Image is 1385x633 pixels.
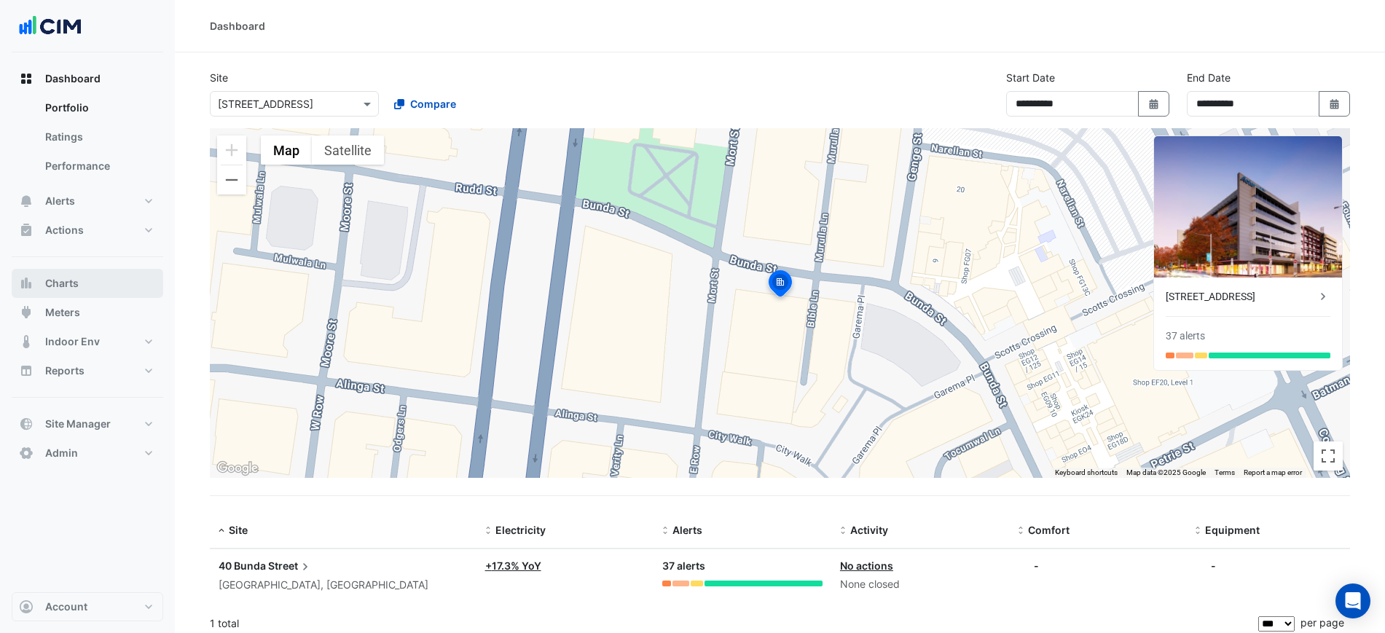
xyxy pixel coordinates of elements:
[19,71,34,86] app-icon: Dashboard
[1314,441,1343,471] button: Toggle fullscreen view
[34,122,163,152] a: Ratings
[19,194,34,208] app-icon: Alerts
[1187,70,1231,85] label: End Date
[1006,70,1055,85] label: Start Date
[385,91,466,117] button: Compare
[229,524,248,536] span: Site
[45,223,84,237] span: Actions
[45,276,79,291] span: Charts
[45,446,78,460] span: Admin
[45,334,100,349] span: Indoor Env
[217,135,246,165] button: Zoom in
[19,223,34,237] app-icon: Actions
[213,459,262,478] img: Google
[12,409,163,439] button: Site Manager
[17,12,83,41] img: Company Logo
[210,70,228,85] label: Site
[672,524,702,536] span: Alerts
[210,18,265,34] div: Dashboard
[1328,98,1341,110] fa-icon: Select Date
[268,558,313,574] span: Street
[12,93,163,186] div: Dashboard
[1300,616,1344,629] span: per page
[662,558,823,575] div: 37 alerts
[34,152,163,181] a: Performance
[45,305,80,320] span: Meters
[217,165,246,194] button: Zoom out
[45,71,101,86] span: Dashboard
[1215,468,1235,476] a: Terms (opens in new tab)
[1055,468,1118,478] button: Keyboard shortcuts
[12,356,163,385] button: Reports
[312,135,384,165] button: Show satellite imagery
[19,305,34,320] app-icon: Meters
[19,363,34,378] app-icon: Reports
[45,194,75,208] span: Alerts
[19,334,34,349] app-icon: Indoor Env
[1126,468,1206,476] span: Map data ©2025 Google
[1205,524,1260,536] span: Equipment
[1154,136,1342,278] img: 40 Bunda Street
[12,186,163,216] button: Alerts
[34,93,163,122] a: Portfolio
[219,559,266,572] span: 40 Bunda
[1335,583,1370,618] div: Open Intercom Messenger
[19,417,34,431] app-icon: Site Manager
[1244,468,1302,476] a: Report a map error
[45,417,111,431] span: Site Manager
[850,524,888,536] span: Activity
[213,459,262,478] a: Open this area in Google Maps (opens a new window)
[1147,98,1161,110] fa-icon: Select Date
[45,599,87,614] span: Account
[12,592,163,621] button: Account
[19,446,34,460] app-icon: Admin
[1166,289,1316,304] div: [STREET_ADDRESS]
[1211,558,1216,573] div: -
[261,135,312,165] button: Show street map
[1166,329,1205,344] div: 37 alerts
[1028,524,1070,536] span: Comfort
[45,363,85,378] span: Reports
[12,298,163,327] button: Meters
[19,276,34,291] app-icon: Charts
[12,439,163,468] button: Admin
[1034,558,1039,573] div: -
[410,96,456,111] span: Compare
[12,216,163,245] button: Actions
[485,559,541,572] a: +17.3% YoY
[12,269,163,298] button: Charts
[12,64,163,93] button: Dashboard
[764,268,796,303] img: site-pin-selected.svg
[219,577,468,594] div: [GEOGRAPHIC_DATA], [GEOGRAPHIC_DATA]
[840,559,893,572] a: No actions
[12,327,163,356] button: Indoor Env
[840,576,1000,593] div: None closed
[495,524,546,536] span: Electricity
